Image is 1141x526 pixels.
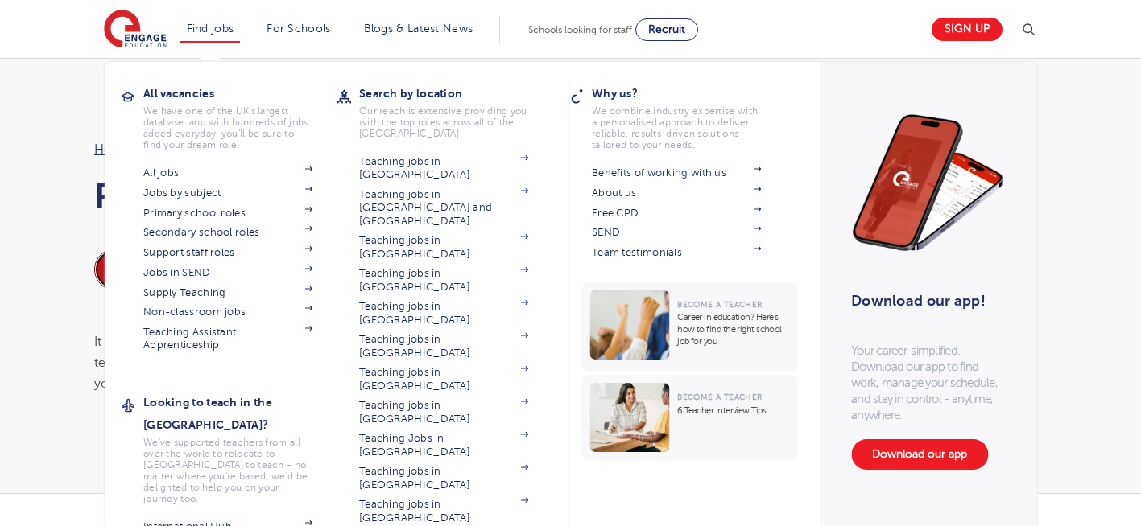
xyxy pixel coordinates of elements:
[94,176,555,216] h1: Register with us [DATE]!
[592,187,761,199] a: About us
[359,465,528,491] a: Teaching jobs in [GEOGRAPHIC_DATA]
[677,311,789,347] p: Career in education? Here’s how to find the right school job for you
[592,226,761,239] a: SEND
[648,23,685,35] span: Recruit
[359,188,528,228] a: Teaching jobs in [GEOGRAPHIC_DATA] and [GEOGRAPHIC_DATA]
[359,333,528,360] a: Teaching jobs in [GEOGRAPHIC_DATA]
[677,405,789,417] p: 6 Teacher Interview Tips
[592,246,761,259] a: Team testimonials
[592,82,785,105] h3: Why us?
[143,266,312,279] a: Jobs in SEND
[359,399,528,425] a: Teaching jobs in [GEOGRAPHIC_DATA]
[359,366,528,392] a: Teaching jobs in [GEOGRAPHIC_DATA]
[143,286,312,299] a: Supply Teaching
[851,283,997,318] h3: Download our app!
[359,82,552,139] a: Search by locationOur reach is extensive providing you with the top roles across all of the [GEOG...
[592,105,761,150] p: We combine industry expertise with a personalised approach to deliver reliable, results-driven so...
[851,343,1004,423] p: Your career, simplified. Download our app to find work, manage your schedule, and stay in control...
[677,300,762,309] span: Become a Teacher
[528,24,632,35] span: Schools looking for staff
[187,23,234,35] a: Find jobs
[677,392,762,401] span: Become a Teacher
[94,142,131,157] a: Home
[143,82,337,150] a: All vacanciesWe have one of the UK's largest database. and with hundreds of jobs added everyday. ...
[94,249,275,290] a: Benefits of working with us
[143,207,312,220] a: Primary school roles
[359,267,528,294] a: Teaching jobs in [GEOGRAPHIC_DATA]
[592,82,785,150] a: Why us?We combine industry expertise with a personalised approach to deliver reliable, results-dr...
[143,226,312,239] a: Secondary school roles
[635,18,698,41] a: Recruit
[359,155,528,182] a: Teaching jobs in [GEOGRAPHIC_DATA]
[104,10,167,50] img: Engage Education
[359,498,528,524] a: Teaching jobs in [GEOGRAPHIC_DATA]
[143,105,312,150] p: We have one of the UK's largest database. and with hundreds of jobs added everyday. you'll be sur...
[143,166,312,179] a: All jobs
[359,234,528,261] a: Teaching jobs in [GEOGRAPHIC_DATA]
[359,300,528,327] a: Teaching jobs in [GEOGRAPHIC_DATA]
[143,437,312,504] p: We've supported teachers from all over the world to relocate to [GEOGRAPHIC_DATA] to teach - no m...
[143,391,337,436] h3: Looking to teach in the [GEOGRAPHIC_DATA]?
[143,326,312,352] a: Teaching Assistant Apprenticeship
[359,82,552,105] h3: Search by location
[94,331,555,395] div: It won’t take long. We just need a few brief details and then one of our friendly team members wi...
[94,139,555,160] nav: breadcrumb
[581,282,801,372] a: Become a TeacherCareer in education? Here’s how to find the right school job for you
[592,207,761,220] a: Free CPD
[143,391,337,504] a: Looking to teach in the [GEOGRAPHIC_DATA]?We've supported teachers from all over the world to rel...
[364,23,473,35] a: Blogs & Latest News
[359,105,528,139] p: Our reach is extensive providing you with the top roles across all of the [GEOGRAPHIC_DATA]
[592,166,761,179] a: Benefits of working with us
[143,82,337,105] h3: All vacancies
[851,439,988,470] a: Download our app
[359,432,528,458] a: Teaching Jobs in [GEOGRAPHIC_DATA]
[581,375,801,460] a: Become a Teacher6 Teacher Interview Tips
[143,306,312,318] a: Non-classroom jobs
[267,23,330,35] a: For Schools
[143,246,312,259] a: Support staff roles
[143,187,312,199] a: Jobs by subject
[932,18,1003,41] a: Sign up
